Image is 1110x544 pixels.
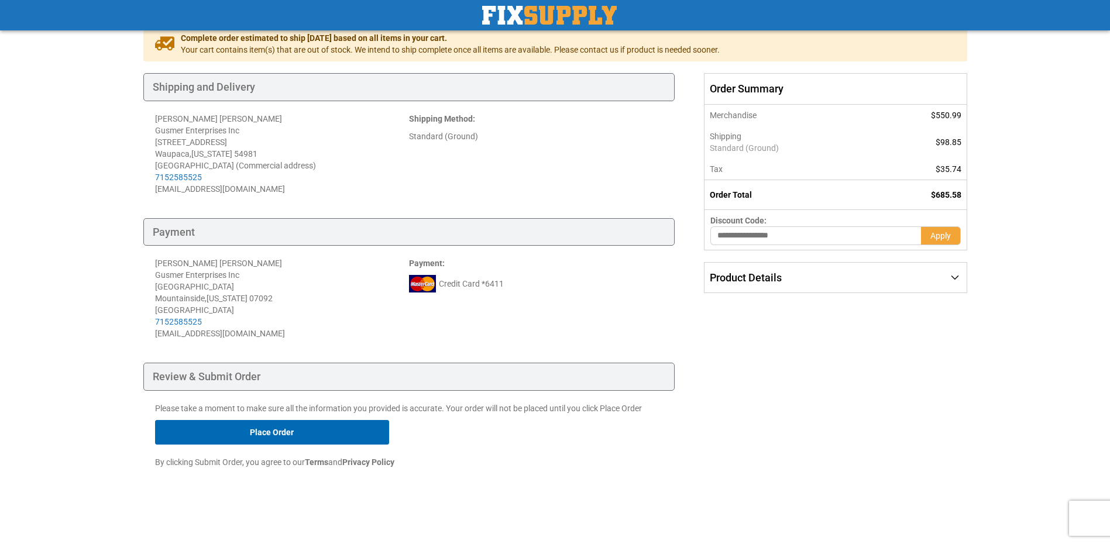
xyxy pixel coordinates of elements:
[409,259,442,268] span: Payment
[181,44,720,56] span: Your cart contains item(s) that are out of stock. We intend to ship complete once all items are a...
[342,457,394,467] strong: Privacy Policy
[207,294,248,303] span: [US_STATE]
[409,275,663,292] div: Credit Card *6411
[931,111,961,120] span: $550.99
[155,329,285,338] span: [EMAIL_ADDRESS][DOMAIN_NAME]
[409,130,663,142] div: Standard (Ground)
[155,257,409,328] div: [PERSON_NAME] [PERSON_NAME] Gusmer Enterprises Inc [GEOGRAPHIC_DATA] Mountainside , 07092 [GEOGRA...
[305,457,328,467] strong: Terms
[710,190,752,199] strong: Order Total
[936,137,961,147] span: $98.85
[155,420,389,445] button: Place Order
[710,216,767,225] span: Discount Code:
[921,226,961,245] button: Apply
[931,190,961,199] span: $685.58
[155,113,409,195] address: [PERSON_NAME] [PERSON_NAME] Gusmer Enterprises Inc [STREET_ADDRESS] Waupaca , 54981 [GEOGRAPHIC_D...
[143,218,675,246] div: Payment
[705,159,877,180] th: Tax
[936,164,961,174] span: $35.74
[409,259,445,268] strong: :
[710,132,741,141] span: Shipping
[155,184,285,194] span: [EMAIL_ADDRESS][DOMAIN_NAME]
[710,142,871,154] span: Standard (Ground)
[930,231,951,240] span: Apply
[409,114,473,123] span: Shipping Method
[155,402,664,414] p: Please take a moment to make sure all the information you provided is accurate. Your order will n...
[181,32,720,44] span: Complete order estimated to ship [DATE] based on all items in your cart.
[482,6,617,25] a: store logo
[143,363,675,391] div: Review & Submit Order
[409,114,475,123] strong: :
[482,6,617,25] img: Fix Industrial Supply
[155,456,664,468] p: By clicking Submit Order, you agree to our and
[710,271,782,284] span: Product Details
[155,317,202,326] a: 7152585525
[143,73,675,101] div: Shipping and Delivery
[705,105,877,126] th: Merchandise
[155,173,202,182] a: 7152585525
[191,149,232,159] span: [US_STATE]
[704,73,967,105] span: Order Summary
[409,275,436,292] img: mc.png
